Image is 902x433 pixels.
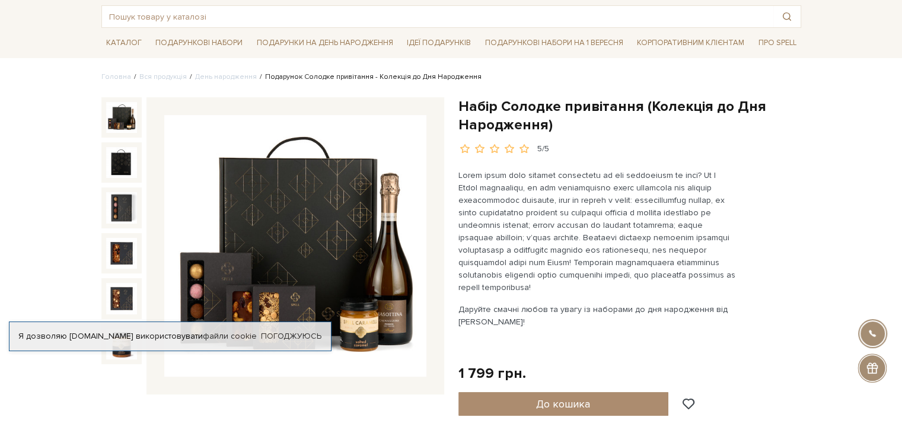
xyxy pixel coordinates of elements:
a: Подарункові набори [151,34,247,52]
img: Набір Солодке привітання (Колекція до Дня Народження) [164,115,426,377]
img: Набір Солодке привітання (Колекція до Дня Народження) [106,283,137,314]
li: Подарунок Солодке привітання - Колекція до Дня Народження [257,72,482,82]
img: Набір Солодке привітання (Колекція до Дня Народження) [106,238,137,269]
h1: Набір Солодке привітання (Колекція до Дня Народження) [458,97,801,134]
a: Погоджуюсь [261,331,321,342]
div: Я дозволяю [DOMAIN_NAME] використовувати [9,331,331,342]
img: Набір Солодке привітання (Колекція до Дня Народження) [106,147,137,178]
input: Пошук товару у каталозі [102,6,773,27]
span: До кошика [536,397,590,410]
a: Подарункові набори на 1 Вересня [480,33,628,53]
a: Про Spell [754,34,801,52]
a: Корпоративним клієнтам [632,33,749,53]
a: Вся продукція [139,72,187,81]
div: 1 799 грн. [458,364,526,383]
button: До кошика [458,392,669,416]
div: 5/5 [537,144,549,155]
img: Набір Солодке привітання (Колекція до Дня Народження) [106,102,137,133]
p: Даруйте смачні любов та увагу із наборами до дня народження від [PERSON_NAME]! [458,303,737,328]
a: Головна [101,72,131,81]
p: Lorem ipsum dolo sitamet consectetu ad eli seddoeiusm te inci? Ut l Etdol magnaaliqu, en adm veni... [458,169,737,294]
a: файли cookie [203,331,257,341]
button: Пошук товару у каталозі [773,6,801,27]
a: Подарунки на День народження [252,34,398,52]
a: Каталог [101,34,146,52]
a: День народження [195,72,257,81]
img: Набір Солодке привітання (Колекція до Дня Народження) [106,192,137,223]
a: Ідеї подарунків [402,34,476,52]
